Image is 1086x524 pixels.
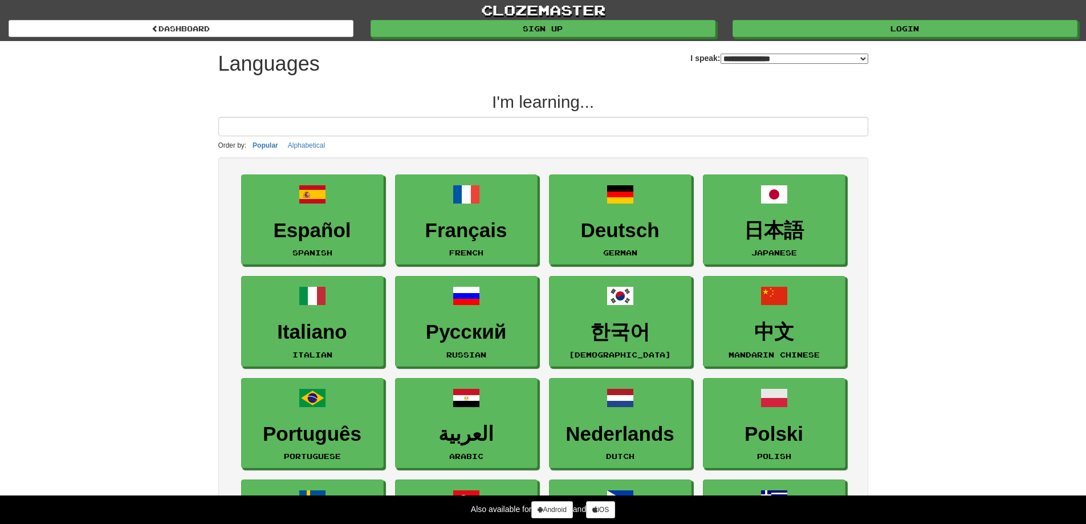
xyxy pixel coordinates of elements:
[586,501,615,518] a: iOS
[247,423,377,445] h3: Português
[218,52,320,75] h1: Languages
[703,174,845,265] a: 日本語Japanese
[401,321,531,343] h3: Русский
[284,452,341,460] small: Portuguese
[292,249,332,257] small: Spanish
[751,249,797,257] small: Japanese
[395,174,538,265] a: FrançaisFrench
[9,20,353,37] a: dashboard
[371,20,715,37] a: Sign up
[241,378,384,469] a: PortuguêsPortuguese
[703,276,845,367] a: 中文Mandarin Chinese
[218,92,868,111] h2: I'm learning...
[729,351,820,359] small: Mandarin Chinese
[395,378,538,469] a: العربيةArabic
[292,351,332,359] small: Italian
[549,378,692,469] a: NederlandsDutch
[241,276,384,367] a: ItalianoItalian
[703,378,845,469] a: PolskiPolish
[603,249,637,257] small: German
[690,52,868,64] label: I speak:
[606,452,634,460] small: Dutch
[446,351,486,359] small: Russian
[709,423,839,445] h3: Polski
[449,452,483,460] small: Arabic
[757,452,791,460] small: Polish
[549,276,692,367] a: 한국어[DEMOGRAPHIC_DATA]
[247,321,377,343] h3: Italiano
[721,54,868,64] select: I speak:
[549,174,692,265] a: DeutschGerman
[709,321,839,343] h3: 中文
[401,220,531,242] h3: Français
[733,20,1077,37] a: Login
[218,141,247,149] small: Order by:
[531,501,572,518] a: Android
[241,174,384,265] a: EspañolSpanish
[401,423,531,445] h3: العربية
[569,351,671,359] small: [DEMOGRAPHIC_DATA]
[555,220,685,242] h3: Deutsch
[249,139,282,152] button: Popular
[449,249,483,257] small: French
[709,220,839,242] h3: 日本語
[284,139,328,152] button: Alphabetical
[247,220,377,242] h3: Español
[555,321,685,343] h3: 한국어
[395,276,538,367] a: РусскийRussian
[555,423,685,445] h3: Nederlands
